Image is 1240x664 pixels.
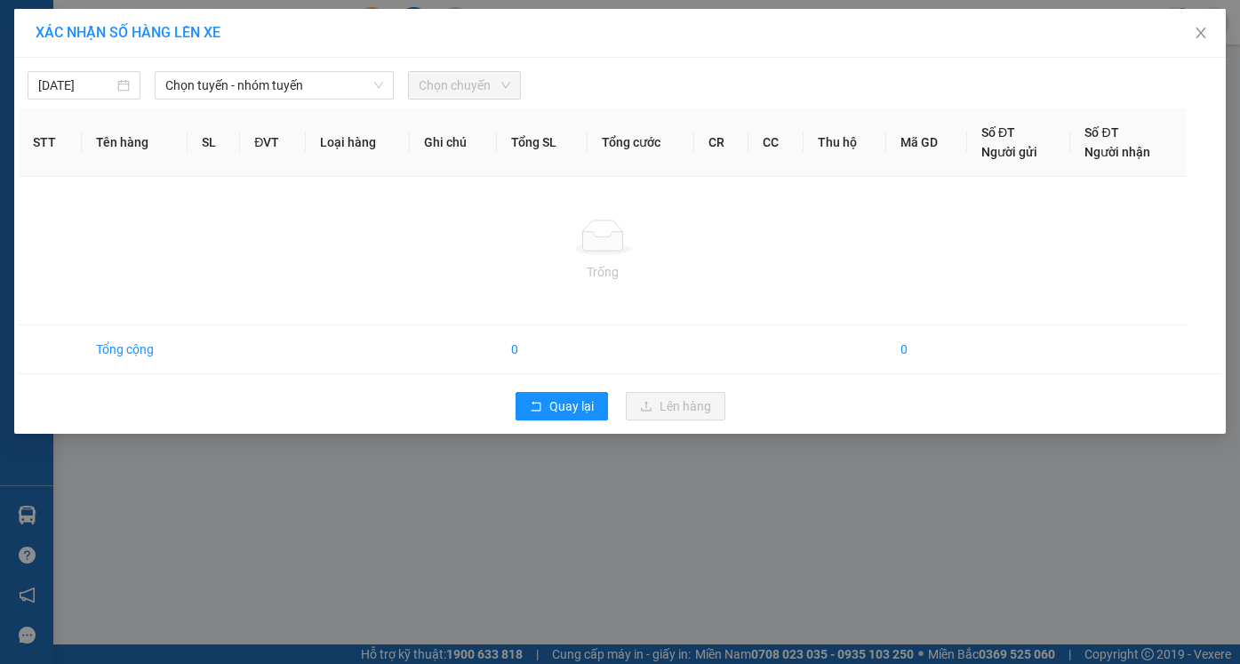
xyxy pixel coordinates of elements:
[588,108,694,177] th: Tổng cước
[36,24,220,41] span: XÁC NHẬN SỐ HÀNG LÊN XE
[82,325,188,374] td: Tổng cộng
[82,108,188,177] th: Tên hàng
[804,108,886,177] th: Thu hộ
[497,108,588,177] th: Tổng SL
[694,108,748,177] th: CR
[410,108,497,177] th: Ghi chú
[188,108,240,177] th: SL
[748,108,803,177] th: CC
[1084,125,1118,140] span: Số ĐT
[240,108,306,177] th: ĐVT
[981,125,1015,140] span: Số ĐT
[38,76,114,95] input: 14/10/2025
[1194,26,1208,40] span: close
[497,325,588,374] td: 0
[33,262,1172,282] div: Trống
[19,108,82,177] th: STT
[530,400,542,414] span: rollback
[373,80,384,91] span: down
[1176,9,1226,59] button: Close
[626,392,725,420] button: uploadLên hàng
[1084,145,1150,159] span: Người nhận
[886,108,967,177] th: Mã GD
[981,145,1037,159] span: Người gửi
[419,72,510,99] span: Chọn chuyến
[165,72,383,99] span: Chọn tuyến - nhóm tuyến
[516,392,608,420] button: rollbackQuay lại
[306,108,410,177] th: Loại hàng
[886,325,967,374] td: 0
[549,396,594,416] span: Quay lại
